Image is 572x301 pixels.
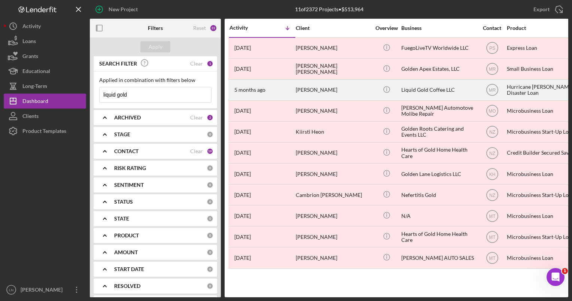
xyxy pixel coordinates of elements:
[401,80,476,100] div: Liquid Gold Coffee LLC
[207,114,213,121] div: 2
[234,150,251,156] time: 2023-04-24 17:11
[207,283,213,289] div: 0
[22,49,38,66] div: Grants
[296,206,371,226] div: [PERSON_NAME]
[190,148,203,154] div: Clear
[190,115,203,121] div: Clear
[22,34,36,51] div: Loans
[401,143,476,163] div: Hearts of Gold Home Health Care
[234,66,251,72] time: 2025-06-12 22:19
[489,130,495,135] text: NZ
[193,25,206,31] div: Reset
[296,101,371,121] div: [PERSON_NAME]
[90,2,145,17] button: New Project
[4,64,86,79] button: Educational
[234,87,265,93] time: 2025-03-17 00:04
[489,109,496,114] text: MO
[22,94,48,110] div: Dashboard
[114,283,140,289] b: RESOLVED
[489,234,496,240] text: MT
[296,25,371,31] div: Client
[401,248,476,268] div: [PERSON_NAME] AUTO SALES
[234,234,251,240] time: 2022-07-20 22:21
[207,266,213,273] div: 0
[114,131,130,137] b: STAGE
[99,77,212,83] div: Applied in combination with filters below
[207,60,213,67] div: 1
[207,165,213,171] div: 0
[207,198,213,205] div: 0
[4,34,86,49] button: Loans
[22,19,41,36] div: Activity
[401,38,476,58] div: FuegoLiveTV Worldwide LLC
[22,109,39,125] div: Clients
[401,227,476,247] div: Hearts of Gold Home Health Care
[296,248,371,268] div: [PERSON_NAME]
[9,288,13,292] text: LN
[140,41,170,52] button: Apply
[99,61,137,67] b: SEARCH FILTER
[547,268,565,286] iframe: Intercom live chat
[401,25,476,31] div: Business
[22,79,47,95] div: Long-Term
[401,185,476,205] div: Nefertitis Gold
[296,227,371,247] div: [PERSON_NAME]
[148,25,163,31] b: Filters
[296,185,371,205] div: Cambrion [PERSON_NAME]
[4,124,86,139] button: Product Templates
[489,256,496,261] text: MT
[114,232,139,238] b: PRODUCT
[295,6,363,12] div: 11 of 2372 Projects • $513,964
[234,255,251,261] time: 2022-06-17 00:14
[526,2,568,17] button: Export
[190,61,203,67] div: Clear
[296,164,371,184] div: [PERSON_NAME]
[4,79,86,94] button: Long-Term
[4,109,86,124] button: Clients
[296,38,371,58] div: [PERSON_NAME]
[114,216,129,222] b: STATE
[296,143,371,163] div: [PERSON_NAME]
[114,165,146,171] b: RISK RATING
[114,266,144,272] b: START DATE
[229,25,262,31] div: Activity
[489,171,495,177] text: KH
[114,199,133,205] b: STATUS
[4,94,86,109] button: Dashboard
[489,88,496,93] text: MR
[234,192,251,198] time: 2022-11-16 22:27
[22,124,66,140] div: Product Templates
[489,150,495,156] text: NZ
[401,59,476,79] div: Golden Apex Estates, LLC
[296,122,371,142] div: Kiirsti Heon
[489,192,495,198] text: NZ
[4,19,86,34] button: Activity
[234,108,251,114] time: 2024-10-14 15:31
[401,101,476,121] div: [PERSON_NAME] Automotove Molibe Repair
[149,41,162,52] div: Apply
[207,182,213,188] div: 0
[210,24,217,32] div: 22
[207,232,213,239] div: 0
[401,206,476,226] div: N/A
[4,49,86,64] button: Grants
[234,171,251,177] time: 2023-04-20 16:42
[207,148,213,155] div: 19
[562,268,568,274] span: 1
[19,282,67,299] div: [PERSON_NAME]
[489,67,496,72] text: MR
[478,25,506,31] div: Contact
[489,46,495,51] text: PS
[207,215,213,222] div: 0
[114,115,141,121] b: ARCHIVED
[234,129,251,135] time: 2023-11-21 14:49
[533,2,550,17] div: Export
[489,213,496,219] text: MT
